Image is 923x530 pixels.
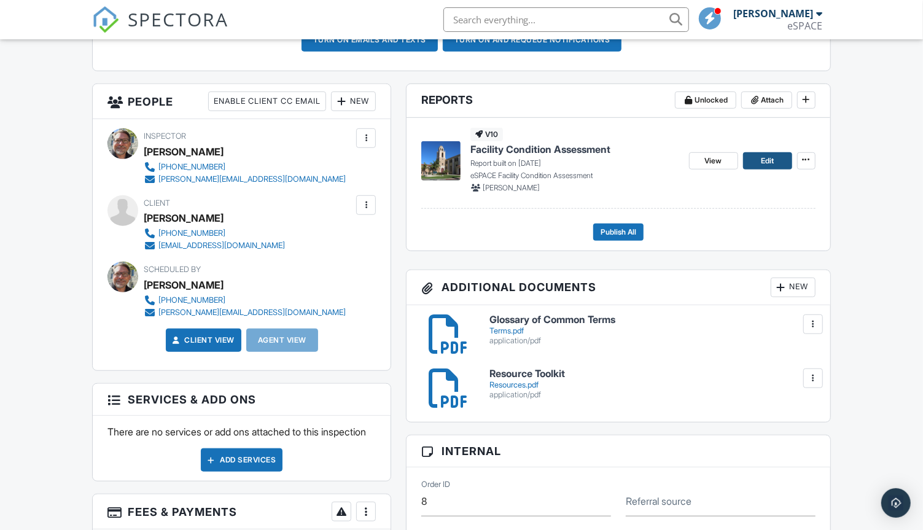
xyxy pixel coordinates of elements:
[331,92,376,111] div: New
[92,17,228,42] a: SPECTORA
[144,294,346,306] a: [PHONE_NUMBER]
[208,92,326,111] div: Enable Client CC Email
[144,227,285,240] a: [PHONE_NUMBER]
[771,278,816,297] div: New
[489,368,815,400] a: Resource Toolkit Resources.pdf application/pdf
[144,142,224,161] div: [PERSON_NAME]
[144,276,224,294] div: [PERSON_NAME]
[170,334,235,346] a: Client View
[158,295,225,305] div: [PHONE_NUMBER]
[93,384,391,416] h3: Services & Add ons
[144,306,346,319] a: [PERSON_NAME][EMAIL_ADDRESS][DOMAIN_NAME]
[93,84,391,119] h3: People
[144,161,346,173] a: [PHONE_NUMBER]
[201,448,282,472] div: Add Services
[407,270,830,305] h3: Additional Documents
[158,308,346,318] div: [PERSON_NAME][EMAIL_ADDRESS][DOMAIN_NAME]
[144,265,201,274] span: Scheduled By
[443,28,622,52] button: Turn on and Requeue Notifications
[158,241,285,251] div: [EMAIL_ADDRESS][DOMAIN_NAME]
[158,174,346,184] div: [PERSON_NAME][EMAIL_ADDRESS][DOMAIN_NAME]
[489,336,815,346] div: application/pdf
[788,20,823,32] div: eSPACE
[489,390,815,400] div: application/pdf
[93,416,391,481] div: There are no services or add ons attached to this inspection
[144,209,224,227] div: [PERSON_NAME]
[144,173,346,185] a: [PERSON_NAME][EMAIL_ADDRESS][DOMAIN_NAME]
[93,494,391,529] h3: Fees & Payments
[158,228,225,238] div: [PHONE_NUMBER]
[92,6,119,33] img: The Best Home Inspection Software - Spectora
[443,7,689,32] input: Search everything...
[489,314,815,325] h6: Glossary of Common Terms
[144,198,170,208] span: Client
[489,314,815,346] a: Glossary of Common Terms Terms.pdf application/pdf
[489,326,815,336] div: Terms.pdf
[734,7,814,20] div: [PERSON_NAME]
[158,162,225,172] div: [PHONE_NUMBER]
[626,494,691,508] label: Referral source
[302,28,438,52] button: Turn on emails and texts
[144,131,186,141] span: Inspector
[489,368,815,380] h6: Resource Toolkit
[881,488,911,518] div: Open Intercom Messenger
[407,435,830,467] h3: Internal
[421,479,450,490] label: Order ID
[489,380,815,390] div: Resources.pdf
[144,240,285,252] a: [EMAIL_ADDRESS][DOMAIN_NAME]
[128,6,228,32] span: SPECTORA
